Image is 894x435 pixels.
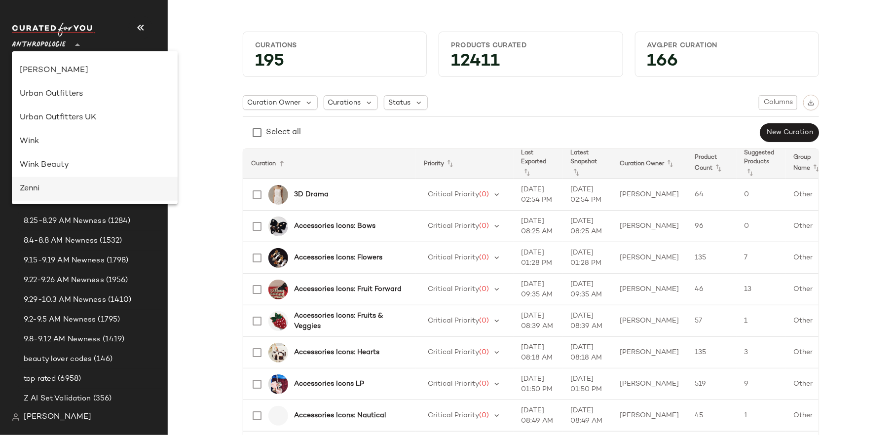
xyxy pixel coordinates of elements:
[612,368,687,400] td: [PERSON_NAME]
[563,305,612,337] td: [DATE] 08:39 AM
[20,136,170,147] div: Wink
[612,337,687,368] td: [PERSON_NAME]
[428,254,479,261] span: Critical Priority
[479,349,489,356] span: (0)
[514,400,563,432] td: [DATE] 08:49 AM
[20,112,170,124] div: Urban Outfitters UK
[388,98,410,108] span: Status
[514,305,563,337] td: [DATE] 08:39 AM
[268,374,288,394] img: 104835582_066_b
[24,334,101,345] span: 9.8-9.12 AM Newness
[268,311,288,331] img: 104969670_262_b
[479,317,489,325] span: (0)
[514,337,563,368] td: [DATE] 08:18 AM
[786,305,835,337] td: Other
[255,41,414,50] div: Curations
[12,23,96,36] img: cfy_white_logo.C9jOOHJF.svg
[737,179,786,211] td: 0
[639,54,815,72] div: 166
[428,380,479,388] span: Critical Priority
[268,343,288,362] img: 104449954_015_b
[687,211,737,242] td: 96
[294,311,404,331] b: Accessories Icons: Fruits & Veggies
[56,373,81,385] span: (6958)
[612,400,687,432] td: [PERSON_NAME]
[479,286,489,293] span: (0)
[760,123,819,142] button: New Curation
[786,179,835,211] td: Other
[24,314,96,326] span: 9.2-9.5 AM Newness
[91,393,112,404] span: (356)
[479,191,489,198] span: (0)
[763,99,793,107] span: Columns
[104,275,128,286] span: (1956)
[266,127,301,139] div: Select all
[514,179,563,211] td: [DATE] 02:54 PM
[268,248,288,268] img: 102913290_007_b14
[12,34,66,51] span: Anthropologie
[92,354,113,365] span: (146)
[514,149,563,179] th: Last Exported
[687,368,737,400] td: 519
[24,294,106,306] span: 9.29-10.3 AM Newness
[20,183,170,195] div: Zenni
[786,242,835,274] td: Other
[808,99,815,106] img: svg%3e
[786,337,835,368] td: Other
[294,253,382,263] b: Accessories Icons: Flowers
[786,274,835,305] td: Other
[514,211,563,242] td: [DATE] 08:25 AM
[786,211,835,242] td: Other
[563,368,612,400] td: [DATE] 01:50 PM
[687,242,737,274] td: 135
[687,337,737,368] td: 135
[563,211,612,242] td: [DATE] 08:25 AM
[24,373,56,385] span: top rated
[294,284,402,294] b: Accessories Icons: Fruit Forward
[479,222,489,230] span: (0)
[328,98,361,108] span: Curations
[737,368,786,400] td: 9
[20,88,170,100] div: Urban Outfitters
[612,242,687,274] td: [PERSON_NAME]
[786,368,835,400] td: Other
[416,149,514,179] th: Priority
[612,274,687,305] td: [PERSON_NAME]
[294,347,379,358] b: Accessories Icons: Hearts
[268,280,288,299] img: 103040366_012_b14
[428,286,479,293] span: Critical Priority
[687,305,737,337] td: 57
[479,254,489,261] span: (0)
[24,235,98,247] span: 8.4-8.8 AM Newness
[106,216,131,227] span: (1284)
[428,191,479,198] span: Critical Priority
[759,95,797,110] button: Columns
[563,179,612,211] td: [DATE] 02:54 PM
[247,98,300,108] span: Curation Owner
[612,211,687,242] td: [PERSON_NAME]
[737,211,786,242] td: 0
[428,412,479,419] span: Critical Priority
[737,400,786,432] td: 1
[12,413,20,421] img: svg%3e
[479,380,489,388] span: (0)
[247,54,422,72] div: 195
[563,337,612,368] td: [DATE] 08:18 AM
[737,274,786,305] td: 13
[24,393,91,404] span: Z AI Set Validation
[24,275,104,286] span: 9.22-9.26 AM Newness
[563,400,612,432] td: [DATE] 08:49 AM
[514,274,563,305] td: [DATE] 09:35 AM
[451,41,610,50] div: Products Curated
[612,179,687,211] td: [PERSON_NAME]
[514,242,563,274] td: [DATE] 01:28 PM
[268,185,288,205] img: 100777614_010_b
[479,412,489,419] span: (0)
[737,337,786,368] td: 3
[428,222,479,230] span: Critical Priority
[106,294,132,306] span: (1410)
[96,314,120,326] span: (1795)
[428,317,479,325] span: Critical Priority
[687,149,737,179] th: Product Count
[24,411,91,423] span: [PERSON_NAME]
